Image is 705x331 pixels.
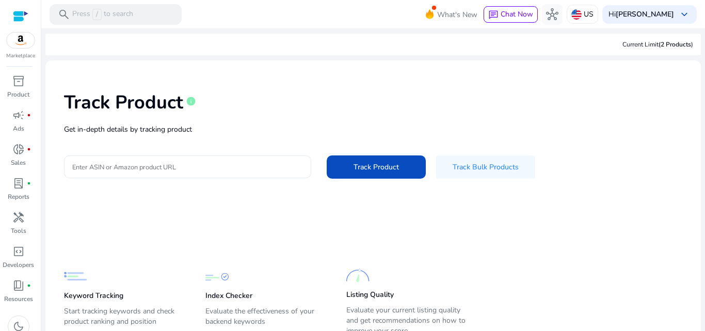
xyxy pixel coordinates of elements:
[64,124,682,135] p: Get in-depth details by tracking product
[12,177,25,190] span: lab_profile
[608,11,674,18] p: Hi
[27,283,31,288] span: fiber_manual_record
[7,90,29,99] p: Product
[92,9,102,20] span: /
[64,265,87,288] img: Keyword Tracking
[453,162,519,172] span: Track Bulk Products
[354,162,399,172] span: Track Product
[8,192,29,201] p: Reports
[12,245,25,258] span: code_blocks
[205,291,252,301] p: Index Checker
[12,143,25,155] span: donut_small
[346,290,394,300] p: Listing Quality
[346,264,370,287] img: Listing Quality
[327,155,426,179] button: Track Product
[7,33,35,48] img: amazon.svg
[27,147,31,151] span: fiber_manual_record
[659,40,691,49] span: (2 Products
[6,52,35,60] p: Marketplace
[12,109,25,121] span: campaign
[436,155,535,179] button: Track Bulk Products
[584,5,594,23] p: US
[437,6,477,24] span: What's New
[64,91,183,114] h1: Track Product
[616,9,674,19] b: [PERSON_NAME]
[488,10,499,20] span: chat
[27,113,31,117] span: fiber_manual_record
[72,9,133,20] p: Press to search
[546,8,558,21] span: hub
[678,8,691,21] span: keyboard_arrow_down
[12,75,25,87] span: inventory_2
[4,294,33,304] p: Resources
[12,211,25,224] span: handyman
[27,181,31,185] span: fiber_manual_record
[11,158,26,167] p: Sales
[186,96,196,106] span: info
[622,40,693,49] div: Current Limit )
[13,124,24,133] p: Ads
[11,226,26,235] p: Tools
[484,6,538,23] button: chatChat Now
[571,9,582,20] img: us.svg
[64,291,123,301] p: Keyword Tracking
[205,265,229,288] img: Index Checker
[58,8,70,21] span: search
[3,260,34,270] p: Developers
[12,279,25,292] span: book_4
[542,4,563,25] button: hub
[501,9,533,19] span: Chat Now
